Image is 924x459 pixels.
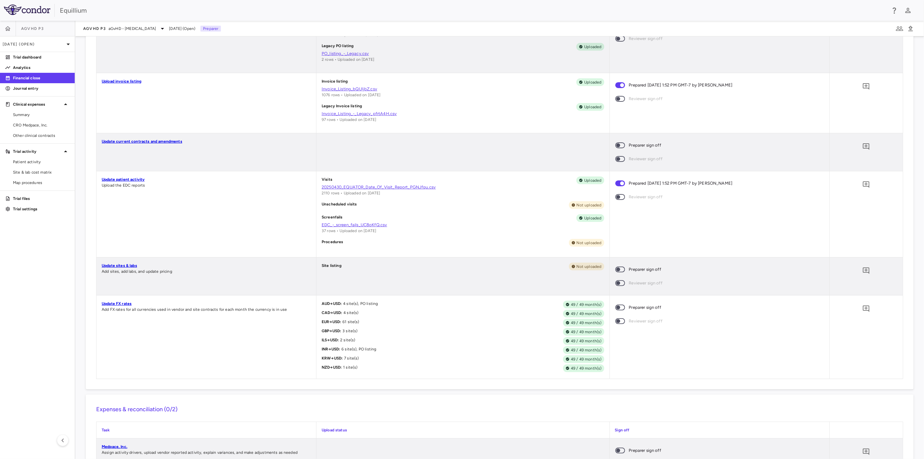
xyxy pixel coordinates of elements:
span: Prepared [DATE] 1:52 PM GMT-7 by [PERSON_NAME] [629,180,733,187]
span: 49 / 49 month(s) [568,356,604,362]
a: 20250430_EQUATOR_Date_Of_Visit_Report_PGNJfqu.csv [322,184,604,190]
svg: Add comment [862,305,870,313]
span: Reviewer sign off [629,155,663,163]
p: Trial dashboard [13,54,70,60]
span: Patient activity [13,159,70,165]
img: logo-full-SnFGN8VE.png [4,5,50,15]
svg: Add comment [862,267,870,275]
span: 37 rows • Uploaded on [DATE] [322,229,376,233]
p: Procedures [322,239,343,247]
p: Screenfails [322,214,343,222]
span: 1 site(s) [342,365,357,370]
span: 61 site(s) [341,320,359,324]
a: Update FX rates [102,301,132,306]
span: Uploaded [582,79,604,85]
span: 2 site(s) [339,338,355,342]
span: aGVHD P3 [83,26,106,31]
span: 49 / 49 month(s) [568,302,604,308]
span: Prepared [DATE] 1:52 PM GMT-7 by [PERSON_NAME] [629,82,733,89]
a: PO_listing_-_Legacy.csv [322,51,604,57]
span: Summary [13,112,70,118]
span: Not uploaded [574,202,604,208]
button: Add comment [861,179,872,190]
span: Uploaded [582,104,604,110]
button: Add comment [861,446,872,457]
button: Add comment [861,303,872,314]
span: Map procedures [13,180,70,186]
span: 6 site(s), PO listing [340,347,376,351]
p: Analytics [13,65,70,71]
svg: Add comment [862,143,870,151]
a: EDC_-_screen_fails_UC8oKfQ.csv [322,222,604,228]
svg: Add comment [862,448,870,456]
span: Reviewer sign off [629,35,663,42]
span: Uploaded [582,177,604,183]
span: Add sites, add labs, and update pricing [102,269,172,274]
span: aGvHD - [MEDICAL_DATA] [109,26,156,32]
span: 4 site(s) [342,310,358,315]
span: 1076 rows • Uploaded on [DATE] [322,93,381,97]
span: aGVHD P3 [21,26,44,31]
svg: Add comment [862,83,870,90]
a: Medpace, Inc. [102,444,127,449]
a: Upload invoice listing [102,79,141,84]
span: [DATE] (Open) [169,26,195,32]
p: Sign off [615,427,824,433]
p: Task [102,427,311,433]
button: Add comment [861,81,872,92]
span: Not uploaded [574,264,604,269]
span: Reviewer sign off [629,280,663,287]
span: Reviewer sign off [629,95,663,102]
span: EUR → USD : [322,320,341,324]
span: 3 site(s) [341,329,357,333]
p: Unscheduled visits [322,201,357,209]
button: Add comment [861,141,872,152]
span: Not uploaded [574,240,604,246]
span: 7 site(s) [343,356,359,361]
span: 4 site(s), PO listing [342,301,378,306]
p: Invoice listing [322,78,348,86]
span: AUD → USD : [322,301,342,306]
a: Update patient activity [102,177,145,182]
span: 49 / 49 month(s) [568,320,604,326]
a: Invoice_Listing_-_Legacy_pfrtA4H.csv [322,111,604,117]
span: Preparer sign off [629,266,661,273]
span: INR → USD : [322,347,340,351]
span: NZD → USD : [322,365,342,370]
a: Update current contracts and amendments [102,139,182,144]
span: Preparer sign off [629,304,661,311]
a: Invoice_Listing_bQUljbZ.csv [322,86,604,92]
span: 49 / 49 month(s) [568,311,604,317]
p: Clinical expenses [13,101,62,107]
span: Uploaded [582,215,604,221]
span: 49 / 49 month(s) [568,365,604,371]
p: [DATE] (Open) [3,41,64,47]
span: 2 rows • Uploaded on [DATE] [322,57,374,62]
p: Journal entry [13,85,70,91]
p: Upload status [322,427,604,433]
span: Assign activity drivers, upload vendor reported activity, explain variances, and make adjustments... [102,450,298,455]
p: Financial close [13,75,70,81]
span: Upload the EDC reports [102,183,145,188]
span: Uploaded [582,44,604,50]
p: Trial settings [13,206,70,212]
a: Update sites & labs [102,263,137,268]
span: ILS → USD : [322,338,339,342]
p: Site listing [322,263,341,270]
p: Legacy PO listing [322,43,354,51]
span: 49 / 49 month(s) [568,338,604,344]
span: Preparer sign off [629,447,661,454]
button: Add comment [861,265,872,276]
span: Reviewer sign off [629,318,663,325]
span: Site & lab cost matrix [13,169,70,175]
span: 49 / 49 month(s) [568,347,604,353]
span: 2110 rows • Uploaded on [DATE] [322,191,380,195]
span: KRW → USD : [322,356,343,361]
p: Trial activity [13,149,62,154]
span: Add FX rates for all currencies used in vendor and site contracts for each month the currency is ... [102,307,287,312]
span: CRO Medpace, Inc. [13,122,70,128]
span: 97 rows • Uploaded on [DATE] [322,117,376,122]
span: GBP → USD : [322,329,341,333]
p: Trial files [13,196,70,202]
span: CAD → USD : [322,310,342,315]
